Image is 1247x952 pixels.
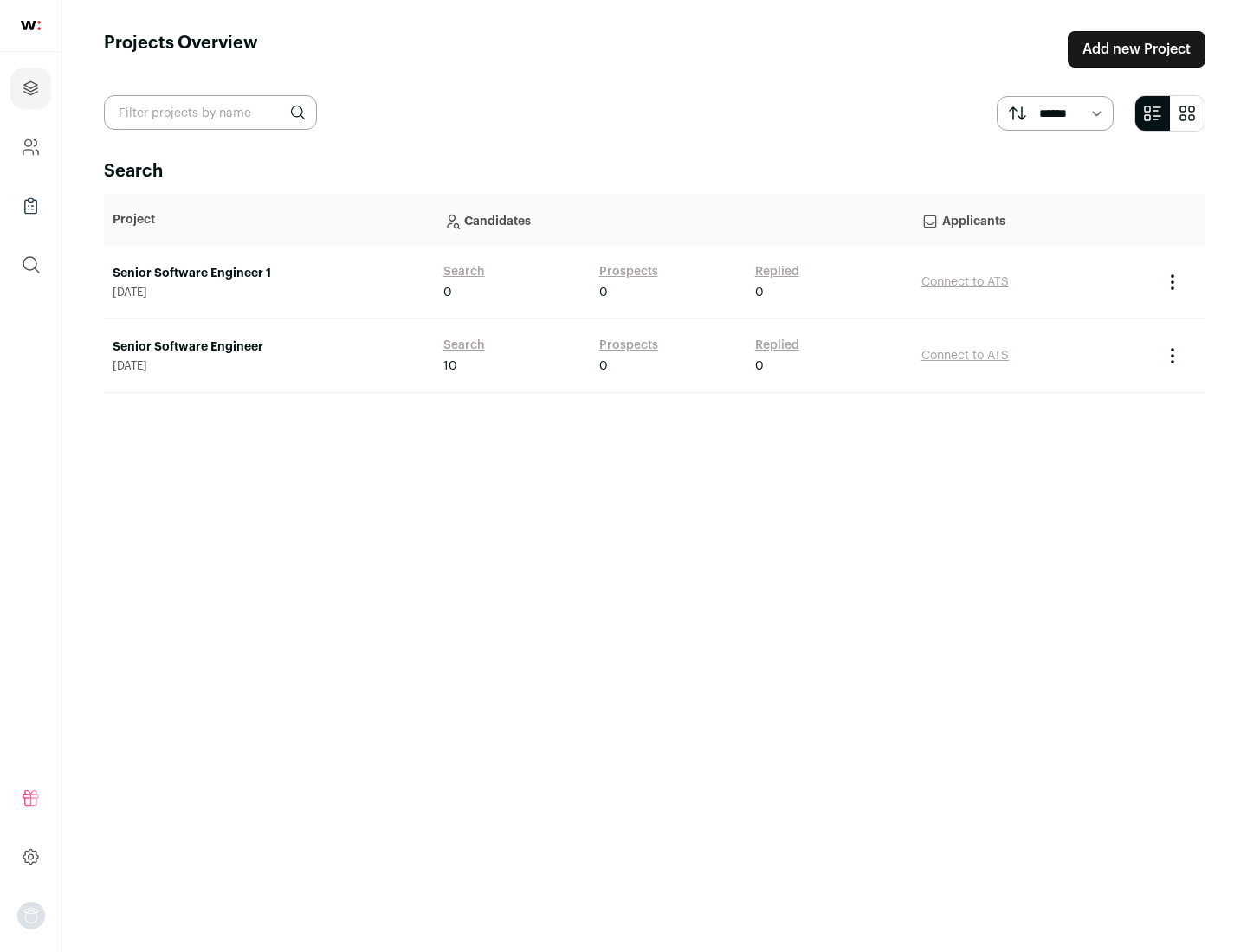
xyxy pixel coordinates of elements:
[443,203,904,237] p: Candidates
[755,284,764,301] span: 0
[599,357,608,375] span: 0
[599,337,658,354] a: Prospects
[113,338,426,356] a: Senior Software Engineer
[104,159,1205,183] h2: Search
[443,337,485,354] a: Search
[104,95,317,130] input: Filter projects by name
[755,337,799,354] a: Replied
[104,31,258,68] h1: Projects Overview
[921,350,1009,362] a: Connect to ATS
[113,265,426,282] a: Senior Software Engineer 1
[113,359,426,373] span: [DATE]
[1162,345,1183,366] button: Project Actions
[599,284,608,301] span: 0
[113,211,426,228] p: Project
[755,263,799,280] a: Replied
[443,284,452,301] span: 0
[10,68,51,109] a: Projects
[1162,272,1183,293] button: Project Actions
[443,263,485,280] a: Search
[599,263,658,280] a: Prospects
[443,357,457,375] span: 10
[17,902,45,929] button: Open dropdown
[17,902,45,929] img: nopic.png
[921,203,1145,237] p: Applicants
[10,126,51,168] a: Company and ATS Settings
[921,276,1009,288] a: Connect to ATS
[1068,31,1205,68] a: Add new Project
[755,357,764,375] span: 0
[21,21,41,30] img: wellfound-shorthand-0d5821cbd27db2630d0214b213865d53afaa358527fdda9d0ea32b1df1b89c2c.svg
[113,286,426,299] span: [DATE]
[10,185,51,227] a: Company Lists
